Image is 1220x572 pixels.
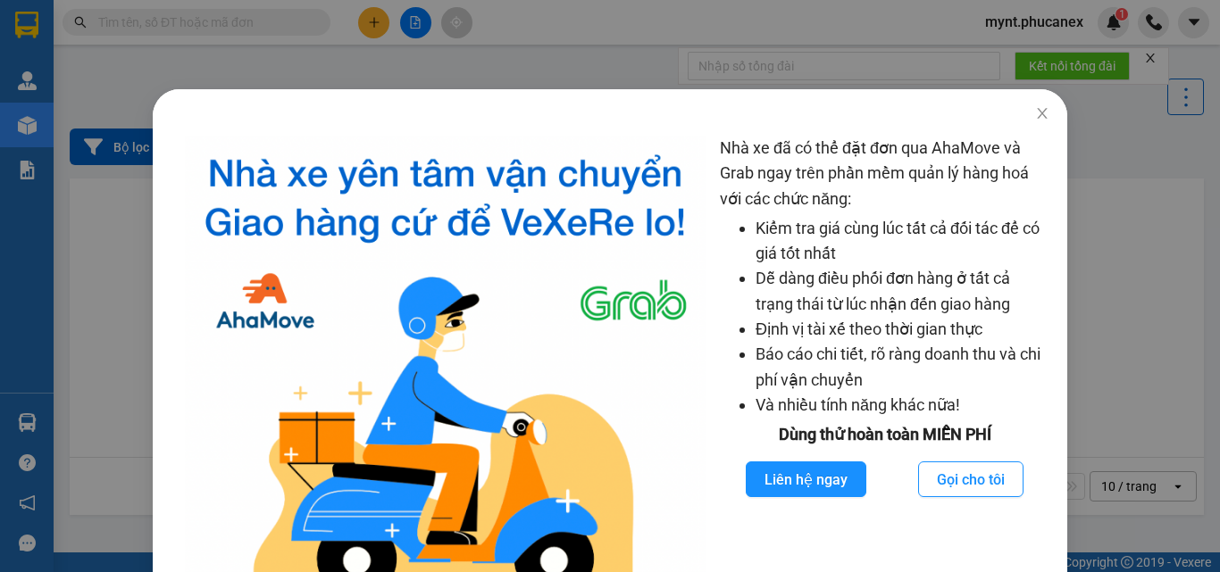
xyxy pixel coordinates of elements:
[1035,106,1049,120] span: close
[756,266,1049,317] li: Dễ dàng điều phối đơn hàng ở tất cả trạng thái từ lúc nhận đến giao hàng
[756,216,1049,267] li: Kiểm tra giá cùng lúc tất cả đối tác để có giá tốt nhất
[937,468,1005,491] span: Gọi cho tôi
[720,422,1049,447] div: Dùng thử hoàn toàn MIỄN PHÍ
[1017,89,1067,139] button: Close
[918,461,1024,497] button: Gọi cho tôi
[756,317,1049,342] li: Định vị tài xế theo thời gian thực
[756,342,1049,393] li: Báo cáo chi tiết, rõ ràng doanh thu và chi phí vận chuyển
[756,393,1049,418] li: Và nhiều tính năng khác nữa!
[765,468,848,491] span: Liên hệ ngay
[746,461,866,497] button: Liên hệ ngay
